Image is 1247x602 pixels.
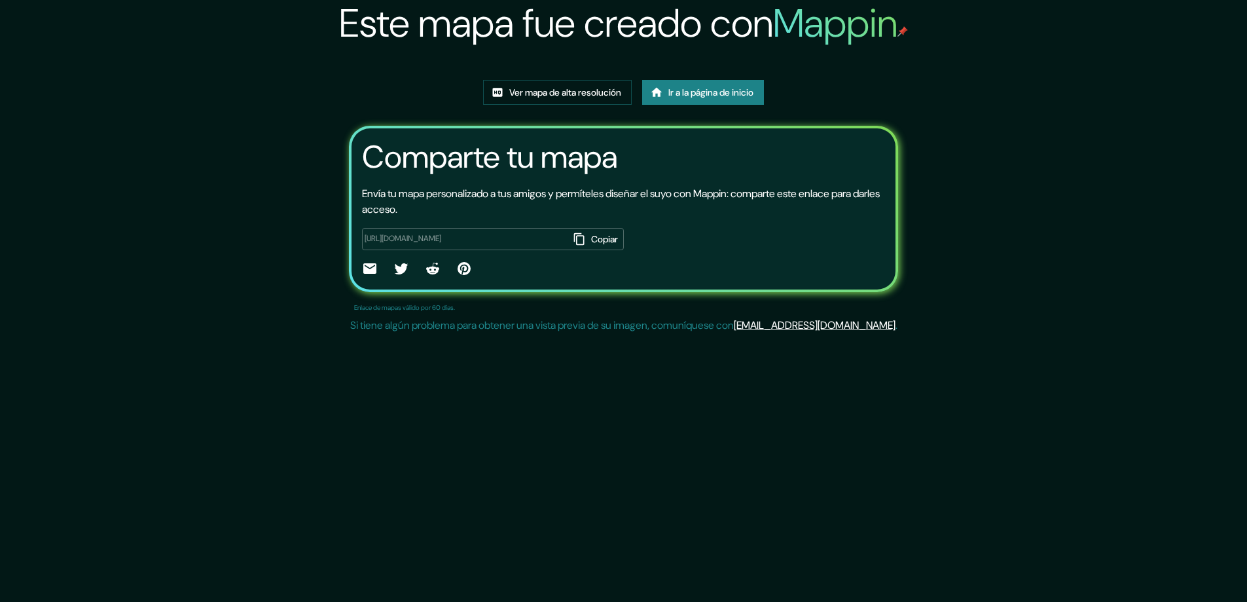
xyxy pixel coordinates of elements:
font: Envía tu mapa personalizado a tus amigos y permíteles diseñar el suyo con Mappin: comparte este e... [362,187,880,216]
font: Copiar [591,233,618,245]
a: [EMAIL_ADDRESS][DOMAIN_NAME] [734,318,895,332]
font: . [895,318,897,332]
font: Comparte tu mapa [362,136,617,178]
a: Ir a la página de inicio [642,80,764,105]
img: pin de mapeo [897,26,908,37]
font: Si tiene algún problema para obtener una vista previa de su imagen, comuníquese con [350,318,734,332]
button: Copiar [569,228,624,250]
font: Ir a la página de inicio [668,86,753,98]
font: Enlace de mapas válido por 60 días. [354,303,455,312]
a: Ver mapa de alta resolución [483,80,632,105]
font: Ver mapa de alta resolución [509,86,621,98]
iframe: Lanzador de widgets de ayuda [1130,551,1233,588]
